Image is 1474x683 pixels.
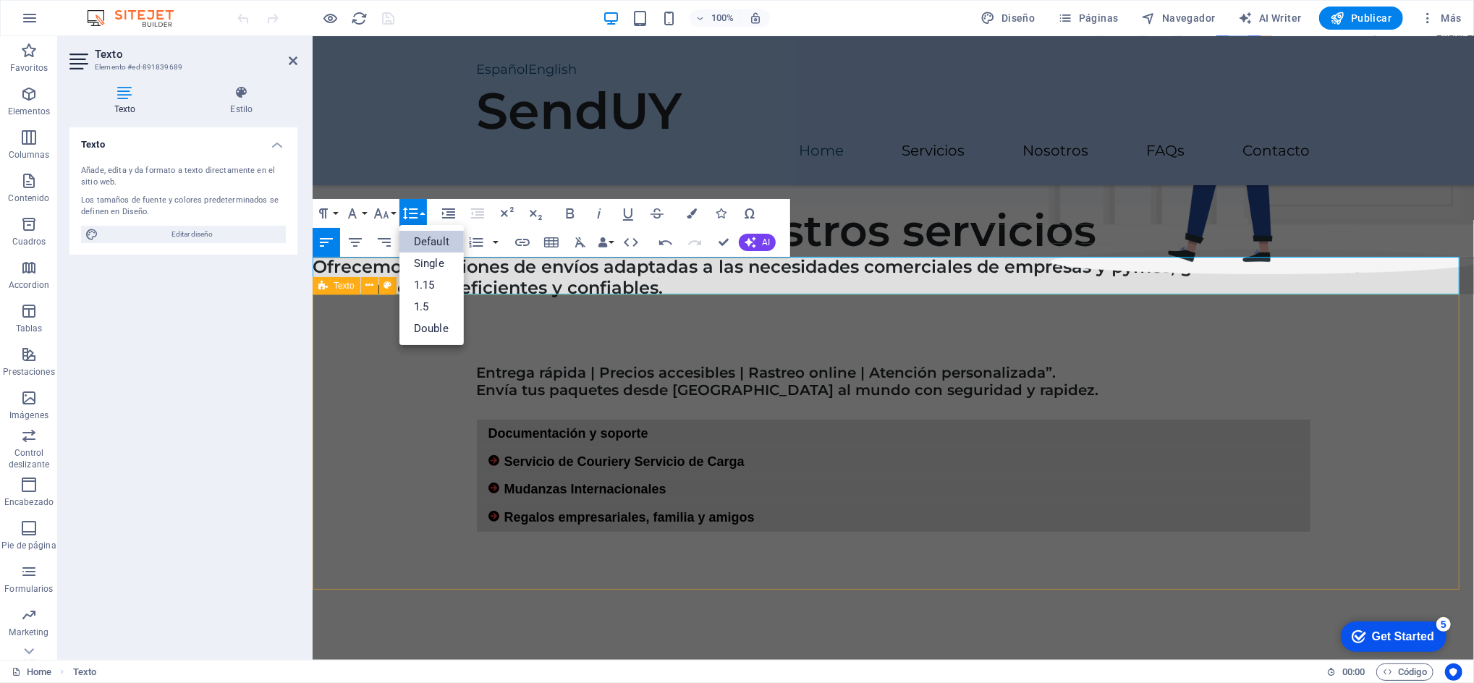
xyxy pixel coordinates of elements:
[399,318,464,339] a: Double
[490,228,501,257] button: Ordered List
[690,9,741,27] button: 100%
[435,199,462,228] button: Increase Indent
[464,199,491,228] button: Decrease Indent
[81,226,286,243] button: Editar diseño
[8,192,49,204] p: Contenido
[1415,7,1467,30] button: Más
[399,225,464,345] div: Line Height
[1239,11,1302,25] span: AI Writer
[522,199,549,228] button: Subscript
[342,199,369,228] button: Font Family
[1376,663,1433,681] button: Código
[399,253,464,274] a: Single
[643,199,671,228] button: Strikethrough
[1331,11,1392,25] span: Publicar
[1053,7,1124,30] button: Páginas
[73,663,96,681] span: Haz clic para seleccionar y doble clic para editar
[736,199,763,228] button: Special Characters
[352,10,368,27] i: Volver a cargar página
[81,165,286,189] div: Añade, edita y da formato a texto directamente en el sitio web.
[39,16,101,29] div: Get Started
[762,238,770,247] span: AI
[103,226,281,243] span: Editar diseño
[975,7,1041,30] button: Diseño
[9,149,50,161] p: Columnas
[342,228,369,257] button: Align Center
[81,195,286,219] div: Los tamaños de fuente y colores predeterminados se definen en Diseño.
[585,199,613,228] button: Italic (Ctrl+I)
[1342,663,1365,681] span: 00 00
[370,228,398,257] button: Align Right
[739,234,776,251] button: AI
[1327,663,1365,681] h6: Tiempo de la sesión
[1383,663,1427,681] span: Código
[1420,11,1462,25] span: Más
[596,228,616,257] button: Data Bindings
[1319,7,1404,30] button: Publicar
[399,274,464,296] a: 1.15
[749,12,762,25] i: Al redimensionar, ajustar el nivel de zoom automáticamente para ajustarse al dispositivo elegido.
[10,62,48,74] p: Favoritos
[69,85,186,116] h4: Texto
[567,228,594,257] button: Clear Formatting
[707,199,734,228] button: Icons
[12,236,46,247] p: Cuadros
[8,106,50,117] p: Elementos
[652,228,679,257] button: Undo (Ctrl+Z)
[399,296,464,318] a: 1.5
[509,228,536,257] button: Insert Link
[399,199,427,228] button: Line Height
[9,627,48,638] p: Marketing
[73,663,96,681] nav: breadcrumb
[399,231,464,253] a: Default
[617,228,645,257] button: HTML
[3,366,54,378] p: Prestaciones
[556,199,584,228] button: Bold (Ctrl+B)
[12,663,51,681] a: Haz clic para cancelar la selección y doble clic para abrir páginas
[186,85,297,116] h4: Estilo
[9,410,48,421] p: Imágenes
[981,11,1035,25] span: Diseño
[711,9,734,27] h6: 100%
[69,127,297,153] h4: Texto
[4,583,53,595] p: Formularios
[614,199,642,228] button: Underline (Ctrl+U)
[313,228,340,257] button: Align Left
[1059,11,1119,25] span: Páginas
[334,281,355,290] span: Texto
[95,48,297,61] h2: Texto
[370,199,398,228] button: Font Size
[678,199,706,228] button: Colors
[493,199,520,228] button: Superscript
[16,323,43,334] p: Tablas
[681,228,708,257] button: Redo (Ctrl+Shift+Z)
[4,496,54,508] p: Encabezado
[351,9,368,27] button: reload
[1352,666,1355,677] span: :
[462,228,490,257] button: Ordered List
[975,7,1041,30] div: Diseño (Ctrl+Alt+Y)
[1445,663,1462,681] button: Usercentrics
[8,7,114,38] div: Get Started 5 items remaining, 0% complete
[1,540,56,551] p: Pie de página
[1136,7,1221,30] button: Navegador
[322,9,339,27] button: Haz clic para salir del modo de previsualización y seguir editando
[1142,11,1216,25] span: Navegador
[1233,7,1308,30] button: AI Writer
[313,199,340,228] button: Paragraph Format
[103,3,118,17] div: 5
[95,61,268,74] h3: Elemento #ed-891839689
[83,9,192,27] img: Editor Logo
[538,228,565,257] button: Insert Table
[710,228,737,257] button: Confirm (Ctrl+⏎)
[9,279,49,291] p: Accordion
